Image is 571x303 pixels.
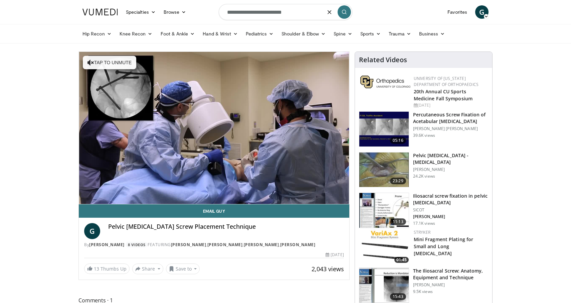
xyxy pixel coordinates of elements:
p: 39.6K views [413,133,435,138]
p: 17.1K views [413,221,435,226]
a: 05:16 Percutaneous Screw Fixation of Acetabular [MEDICAL_DATA] [PERSON_NAME] [PERSON_NAME] 39.6K ... [359,111,488,147]
a: Hand & Wrist [199,27,242,40]
img: 134112_0000_1.png.150x105_q85_crop-smart_upscale.jpg [359,112,409,146]
p: [PERSON_NAME] [PERSON_NAME] [413,126,488,131]
a: Browse [160,5,190,19]
p: [PERSON_NAME] [413,282,488,288]
a: 23:29 Pelvic [MEDICAL_DATA] - [MEDICAL_DATA] [PERSON_NAME] 24.2K views [359,152,488,188]
a: Sports [356,27,385,40]
span: 13 [94,266,99,272]
a: Spine [330,27,356,40]
a: [PERSON_NAME] [207,242,243,247]
a: Favorites [443,5,471,19]
a: [PERSON_NAME] [89,242,125,247]
a: Specialties [122,5,160,19]
h3: Pelvic [MEDICAL_DATA] - [MEDICAL_DATA] [413,152,488,166]
p: 9.5K views [413,289,433,294]
a: Trauma [385,27,415,40]
a: 01:45 [360,229,410,265]
h4: Pelvic [MEDICAL_DATA] Screw Placement Technique [108,223,344,230]
a: [PERSON_NAME] [171,242,206,247]
span: 15:43 [390,293,406,300]
a: 8 Videos [126,242,148,247]
img: _uLx7NeC-FsOB8GH4xMDoxOjB1O8AjAz.150x105_q85_crop-smart_upscale.jpg [359,268,409,303]
a: [PERSON_NAME] [244,242,279,247]
p: [PERSON_NAME] [413,167,488,172]
a: G [475,5,489,19]
a: Mini Fragment Plating for Small and Long [MEDICAL_DATA] [414,236,473,257]
span: 23:29 [390,178,406,184]
a: G [84,223,100,239]
h4: Related Videos [359,56,407,64]
button: Share [132,264,163,274]
div: [DATE] [414,102,487,108]
a: Stryker [414,229,430,235]
span: 01:45 [394,257,409,263]
h3: The Iliosacral Screw: Anatomy, Equipment and Technique [413,268,488,281]
img: dC9YmUV2gYCgMiZn4xMDoxOjBrO-I4W8_3.150x105_q85_crop-smart_upscale.jpg [359,153,409,187]
a: 15:43 The Iliosacral Screw: Anatomy, Equipment and Technique [PERSON_NAME] 9.5K views [359,268,488,303]
img: VuMedi Logo [82,9,118,15]
span: 05:16 [390,137,406,144]
a: Business [415,27,449,40]
a: 20th Annual CU Sports Medicine Fall Symposium [414,88,472,102]
p: [PERSON_NAME] [413,214,488,219]
a: 13 Thumbs Up [84,264,130,274]
a: University of [US_STATE] Department of Orthopaedics [414,76,479,87]
p: 24.2K views [413,174,435,179]
p: SICOT [413,207,488,213]
a: Knee Recon [116,27,157,40]
span: 11:13 [390,218,406,225]
img: 355603a8-37da-49b6-856f-e00d7e9307d3.png.150x105_q85_autocrop_double_scale_upscale_version-0.2.png [360,76,410,88]
img: d5ySKFN8UhyXrjO34yMDoxOjByOwWswz_1.150x105_q85_crop-smart_upscale.jpg [359,193,409,228]
input: Search topics, interventions [219,4,352,20]
a: Email Guy [79,204,349,218]
h3: Percutaneous Screw Fixation of Acetabular [MEDICAL_DATA] [413,111,488,125]
span: 2,043 views [312,265,344,273]
a: Hip Recon [78,27,116,40]
a: 11:13 Iliosacral screw fixation in pelvic [MEDICAL_DATA] SICOT [PERSON_NAME] 17.1K views [359,193,488,228]
img: b37175e7-6a0c-4ed3-b9ce-2cebafe6c791.150x105_q85_crop-smart_upscale.jpg [360,229,410,265]
button: Save to [166,264,200,274]
video-js: Video Player [79,52,349,204]
button: Tap to unmute [83,56,136,69]
div: By FEATURING , , , [84,242,344,248]
div: [DATE] [326,252,344,258]
a: Pediatrics [242,27,277,40]
a: [PERSON_NAME] [280,242,316,247]
a: Foot & Ankle [157,27,199,40]
h3: Iliosacral screw fixation in pelvic [MEDICAL_DATA] [413,193,488,206]
a: Shoulder & Elbow [277,27,330,40]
